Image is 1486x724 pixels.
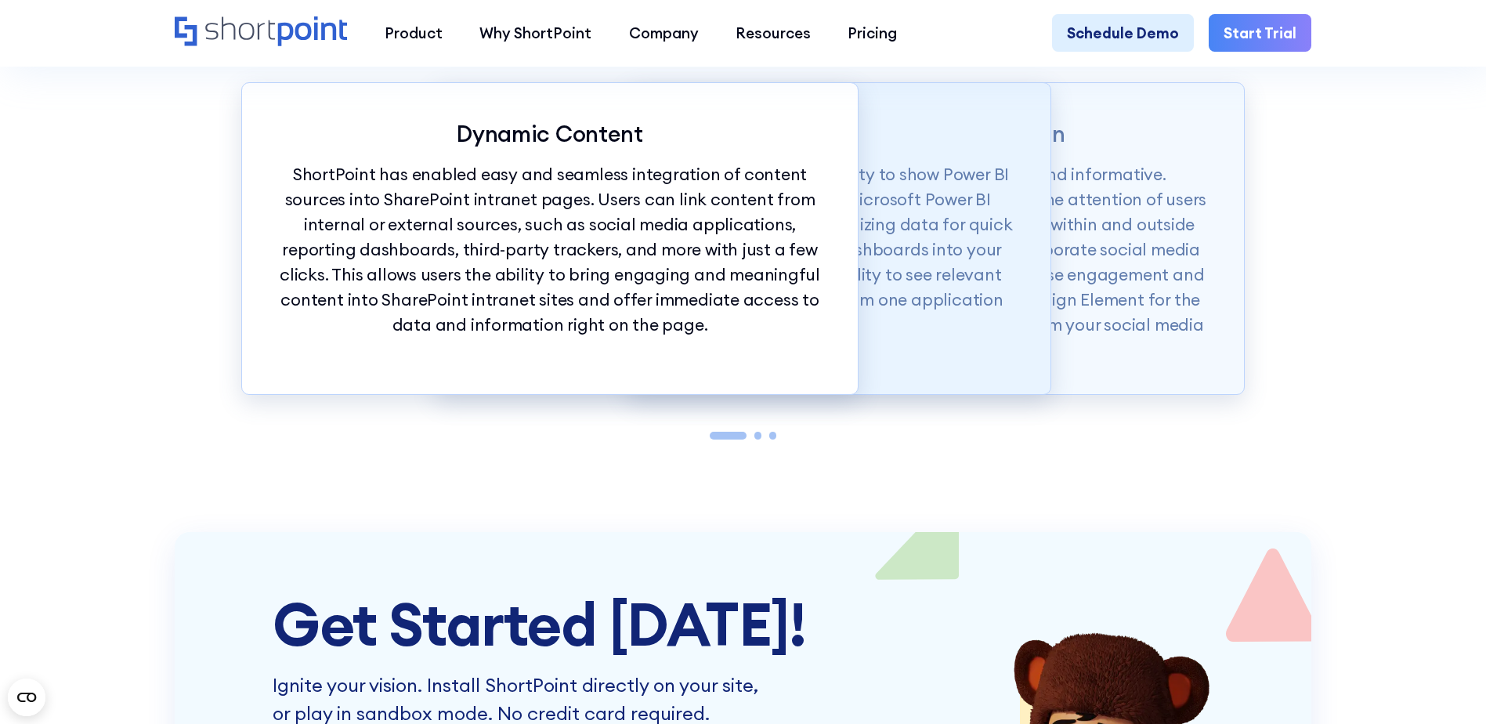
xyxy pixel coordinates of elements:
a: Home [175,16,348,49]
a: Product [366,14,461,51]
div: Company [629,22,699,44]
div: Product [385,22,443,44]
a: Schedule Demo [1052,14,1194,51]
button: Open CMP widget [8,679,45,716]
a: Why ShortPoint [461,14,610,51]
iframe: Chat Widget [1204,542,1486,724]
a: Company [610,14,717,51]
p: ShortPoint has enabled easy and seamless integration of content sources into SharePoint intranet ... [280,162,821,338]
div: Why ShortPoint [479,22,591,44]
p: Dynamic Content [280,121,821,147]
a: Start Trial [1209,14,1311,51]
a: Resources [717,14,829,51]
div: Resources [736,22,811,44]
div: Get Started [DATE]! [273,592,1215,657]
a: Pricing [830,14,916,51]
div: Pricing [848,22,897,44]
